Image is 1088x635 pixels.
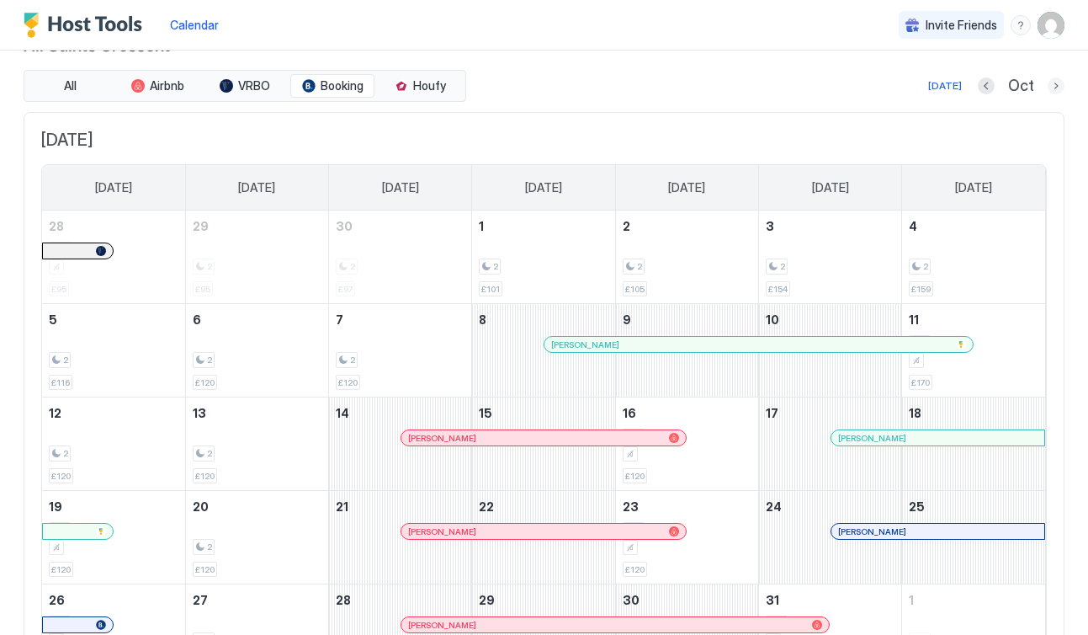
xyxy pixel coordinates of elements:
span: 2 [623,219,630,233]
span: 17 [766,406,778,420]
a: October 21, 2025 [329,491,471,522]
span: [DATE] [382,180,419,195]
a: Monday [221,165,292,211]
td: October 15, 2025 [472,398,615,491]
span: 9 [623,312,631,327]
td: October 10, 2025 [758,304,901,398]
div: [PERSON_NAME] [408,620,822,631]
span: 3 [766,219,774,233]
a: October 16, 2025 [616,398,758,429]
a: October 23, 2025 [616,491,758,522]
span: [DATE] [955,180,992,195]
span: 2 [63,448,68,459]
td: October 12, 2025 [42,398,185,491]
span: 15 [479,406,492,420]
span: £120 [338,377,358,388]
span: 30 [336,219,353,233]
span: 21 [336,499,348,514]
span: VRBO [238,78,270,93]
a: October 14, 2025 [329,398,471,429]
a: October 27, 2025 [186,584,328,616]
span: 18 [909,406,921,420]
td: October 9, 2025 [615,304,758,398]
span: 24 [766,499,782,514]
span: 2 [207,355,212,366]
a: September 30, 2025 [329,211,471,242]
a: October 12, 2025 [42,398,185,429]
div: tab-group [24,70,466,102]
span: [PERSON_NAME] [408,620,476,631]
a: Wednesday [508,165,579,211]
span: £116 [51,377,70,388]
td: October 2, 2025 [615,211,758,304]
a: September 28, 2025 [42,211,185,242]
span: 2 [493,261,498,272]
span: 23 [623,499,639,514]
td: October 8, 2025 [472,304,615,398]
a: November 1, 2025 [902,584,1045,616]
td: October 4, 2025 [902,211,1045,304]
button: [DATE] [926,76,964,96]
td: October 20, 2025 [185,491,328,584]
span: 2 [923,261,928,272]
a: October 8, 2025 [472,304,614,335]
span: 1 [909,593,914,607]
span: £105 [625,284,645,295]
button: All [28,74,112,98]
span: 6 [193,312,201,327]
a: October 26, 2025 [42,584,185,616]
span: Booking [321,78,364,93]
span: Airbnb [150,78,184,93]
div: User profile [1038,12,1064,39]
td: September 29, 2025 [185,211,328,304]
span: Houfy [413,78,446,93]
span: 29 [193,219,209,233]
span: [DATE] [238,180,275,195]
span: 19 [49,499,62,514]
span: 12 [49,406,61,420]
td: October 17, 2025 [758,398,901,491]
td: October 5, 2025 [42,304,185,398]
span: £120 [195,564,215,575]
td: October 25, 2025 [902,491,1045,584]
a: October 15, 2025 [472,398,614,429]
td: October 23, 2025 [615,491,758,584]
a: Host Tools Logo [24,13,150,38]
a: Calendar [170,16,219,34]
a: October 22, 2025 [472,491,614,522]
a: October 31, 2025 [759,584,901,616]
td: October 6, 2025 [185,304,328,398]
a: Friday [795,165,866,211]
span: 11 [909,312,919,327]
button: VRBO [203,74,287,98]
span: 10 [766,312,779,327]
a: October 29, 2025 [472,584,614,616]
td: October 19, 2025 [42,491,185,584]
span: £120 [625,471,645,482]
span: 31 [766,593,779,607]
td: October 21, 2025 [329,491,472,584]
span: [DATE] [41,130,1047,151]
div: [PERSON_NAME] [838,433,1038,444]
span: 1 [479,219,484,233]
td: October 11, 2025 [902,304,1045,398]
span: £101 [481,284,500,295]
span: 13 [193,406,206,420]
span: 27 [193,593,208,607]
span: 2 [350,355,355,366]
span: 4 [909,219,917,233]
a: Saturday [938,165,1009,211]
a: Tuesday [365,165,436,211]
a: October 24, 2025 [759,491,901,522]
span: [PERSON_NAME] [838,526,906,537]
span: 28 [336,593,351,607]
a: Sunday [78,165,149,211]
a: October 13, 2025 [186,398,328,429]
span: £120 [625,564,645,575]
span: £154 [768,284,788,295]
span: 29 [479,593,495,607]
span: 2 [63,355,68,366]
td: October 22, 2025 [472,491,615,584]
a: October 6, 2025 [186,304,328,335]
